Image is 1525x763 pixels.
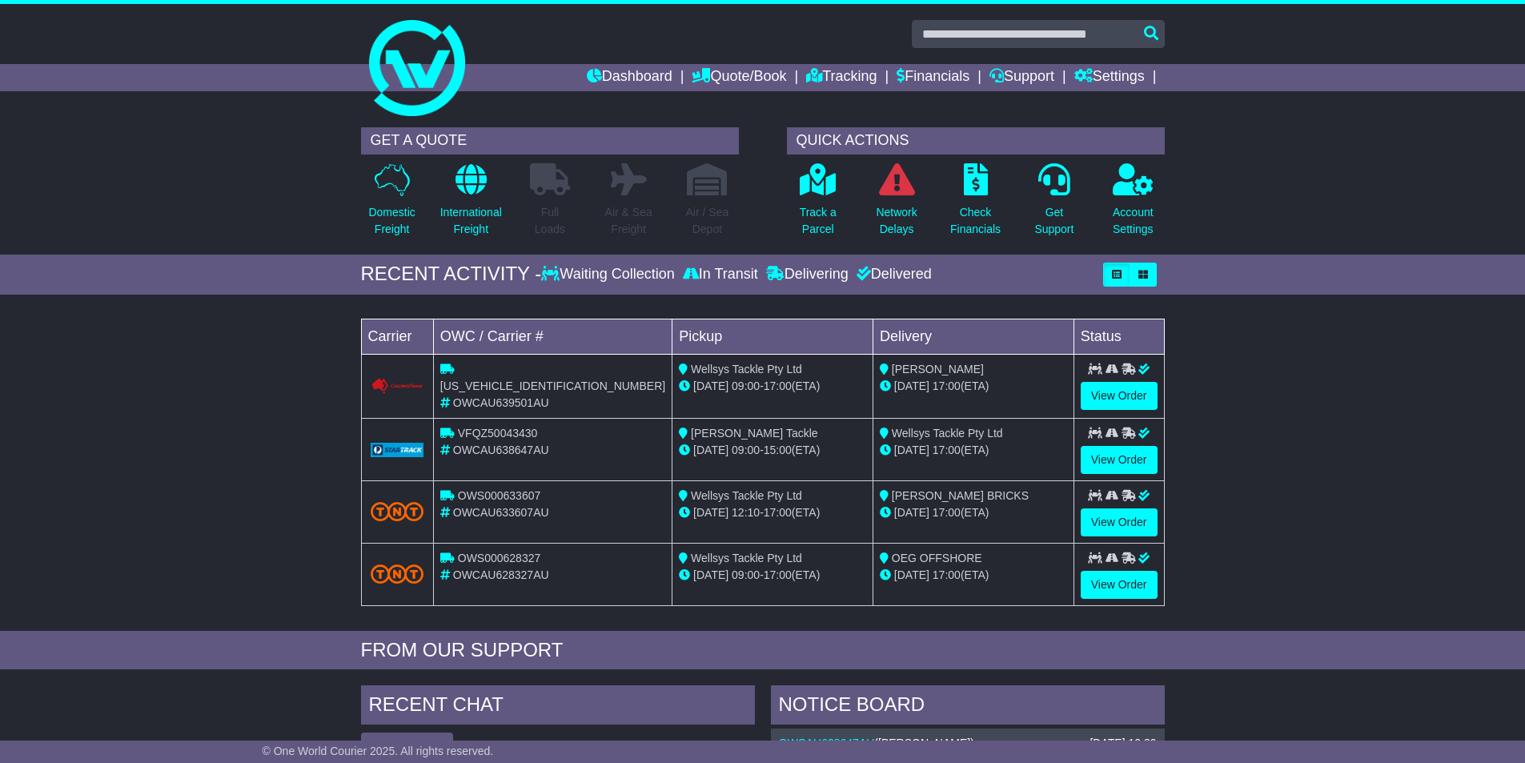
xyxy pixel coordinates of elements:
[933,568,961,581] span: 17:00
[764,506,792,519] span: 17:00
[732,506,760,519] span: 12:10
[440,204,502,238] p: International Freight
[679,378,866,395] div: - (ETA)
[672,319,873,354] td: Pickup
[876,204,917,238] p: Network Delays
[892,363,984,375] span: [PERSON_NAME]
[779,737,875,749] a: OWCAU638647AU
[1074,319,1164,354] td: Status
[892,552,982,564] span: OEG OFFSHORE
[1112,163,1154,247] a: AccountSettings
[880,567,1067,584] div: (ETA)
[894,506,929,519] span: [DATE]
[691,552,802,564] span: Wellsys Tackle Pty Ltd
[1081,382,1158,410] a: View Order
[800,204,837,238] p: Track a Parcel
[787,127,1165,155] div: QUICK ACTIONS
[933,379,961,392] span: 17:00
[732,444,760,456] span: 09:00
[894,379,929,392] span: [DATE]
[897,64,969,91] a: Financials
[361,319,433,354] td: Carrier
[440,379,665,392] span: [US_VEHICLE_IDENTIFICATION_NUMBER]
[1081,508,1158,536] a: View Order
[989,64,1054,91] a: Support
[692,64,786,91] a: Quote/Book
[880,442,1067,459] div: (ETA)
[587,64,672,91] a: Dashboard
[361,733,453,761] button: View All Chats
[686,204,729,238] p: Air / Sea Depot
[762,266,853,283] div: Delivering
[679,504,866,521] div: - (ETA)
[732,568,760,581] span: 09:00
[371,378,423,395] img: Couriers_Please.png
[361,685,755,729] div: RECENT CHAT
[368,204,415,238] p: Domestic Freight
[1074,64,1145,91] a: Settings
[764,444,792,456] span: 15:00
[892,427,1003,440] span: Wellsys Tackle Pty Ltd
[439,163,503,247] a: InternationalFreight
[933,506,961,519] span: 17:00
[1033,163,1074,247] a: GetSupport
[453,568,549,581] span: OWCAU628327AU
[764,379,792,392] span: 17:00
[875,163,917,247] a: NetworkDelays
[949,163,1001,247] a: CheckFinancials
[371,564,423,584] img: TNT_Domestic.png
[894,444,929,456] span: [DATE]
[367,163,415,247] a: DomesticFreight
[453,396,549,409] span: OWCAU639501AU
[693,379,728,392] span: [DATE]
[880,504,1067,521] div: (ETA)
[878,737,970,749] span: [PERSON_NAME]
[806,64,877,91] a: Tracking
[1113,204,1154,238] p: Account Settings
[371,443,423,457] img: GetCarrierServiceLogo
[453,506,549,519] span: OWCAU633607AU
[880,378,1067,395] div: (ETA)
[693,444,728,456] span: [DATE]
[894,568,929,581] span: [DATE]
[530,204,570,238] p: Full Loads
[933,444,961,456] span: 17:00
[1081,446,1158,474] a: View Order
[361,639,1165,662] div: FROM OUR SUPPORT
[892,489,1029,502] span: [PERSON_NAME] BRICKS
[361,263,542,286] div: RECENT ACTIVITY -
[263,745,494,757] span: © One World Courier 2025. All rights reserved.
[764,568,792,581] span: 17:00
[873,319,1074,354] td: Delivery
[679,567,866,584] div: - (ETA)
[458,489,541,502] span: OWS000633607
[679,442,866,459] div: - (ETA)
[1081,571,1158,599] a: View Order
[1034,204,1074,238] p: Get Support
[458,427,538,440] span: VFQZ50043430
[605,204,652,238] p: Air & Sea Freight
[691,363,802,375] span: Wellsys Tackle Pty Ltd
[361,127,739,155] div: GET A QUOTE
[799,163,837,247] a: Track aParcel
[693,506,728,519] span: [DATE]
[771,685,1165,729] div: NOTICE BOARD
[779,737,1157,750] div: ( )
[541,266,678,283] div: Waiting Collection
[853,266,932,283] div: Delivered
[950,204,1001,238] p: Check Financials
[453,444,549,456] span: OWCAU638647AU
[433,319,672,354] td: OWC / Carrier #
[458,552,541,564] span: OWS000628327
[371,502,423,521] img: TNT_Domestic.png
[679,266,762,283] div: In Transit
[1090,737,1156,750] div: [DATE] 12:39
[732,379,760,392] span: 09:00
[691,427,817,440] span: [PERSON_NAME] Tackle
[691,489,802,502] span: Wellsys Tackle Pty Ltd
[693,568,728,581] span: [DATE]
